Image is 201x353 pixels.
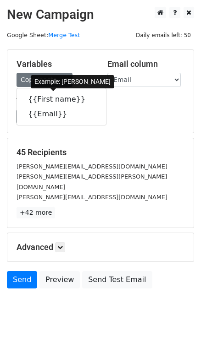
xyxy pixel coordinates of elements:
a: Daily emails left: 50 [133,32,194,38]
h5: Variables [17,59,94,69]
a: {{Email}} [17,107,106,121]
a: Send [7,271,37,288]
a: Merge Test [48,32,80,38]
h5: Email column [107,59,184,69]
small: Google Sheet: [7,32,80,38]
div: Example: [PERSON_NAME] [31,75,114,88]
iframe: Chat Widget [155,309,201,353]
small: [PERSON_NAME][EMAIL_ADDRESS][DOMAIN_NAME] [17,163,167,170]
a: +42 more [17,207,55,218]
a: Copy/paste... [17,73,73,87]
a: Preview [39,271,80,288]
small: [PERSON_NAME][EMAIL_ADDRESS][DOMAIN_NAME] [17,194,167,201]
h2: New Campaign [7,7,194,22]
h5: Advanced [17,242,184,252]
small: [PERSON_NAME][EMAIL_ADDRESS][PERSON_NAME][DOMAIN_NAME] [17,173,167,190]
span: Daily emails left: 50 [133,30,194,40]
a: Send Test Email [82,271,152,288]
a: {{First name}} [17,92,106,107]
h5: 45 Recipients [17,147,184,157]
